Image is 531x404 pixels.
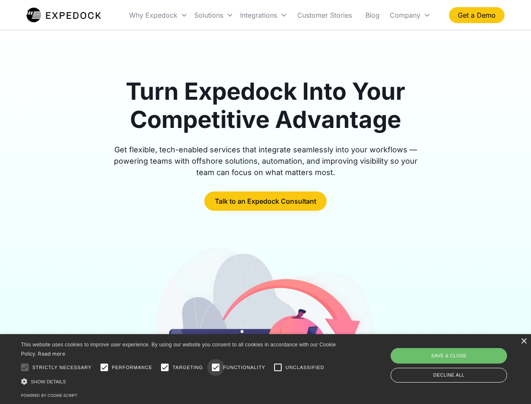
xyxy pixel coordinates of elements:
div: Why Expedock [129,11,177,19]
span: Functionality [223,364,265,371]
div: Integrations [240,11,277,19]
a: Powered by cookie-script [21,393,77,398]
a: Blog [359,1,386,29]
span: Performance [112,364,153,371]
a: Get a Demo [449,7,505,23]
div: Company [390,11,420,19]
div: Get flexible, tech-enabled services that integrate seamlessly into your workflows — powering team... [104,144,427,178]
span: Show details [31,379,66,384]
div: Show details [21,377,339,386]
a: home [26,7,101,24]
span: This website uses cookies to improve user experience. By using our website you consent to all coo... [21,342,336,357]
span: Strictly necessary [32,364,92,371]
div: Company [386,1,434,29]
iframe: Chat Widget [391,313,531,404]
div: Solutions [194,11,223,19]
a: Customer Stories [291,1,359,29]
div: Solutions [191,1,237,29]
h1: Turn Expedock Into Your Competitive Advantage [104,77,427,134]
img: Expedock Logo [26,7,101,24]
span: Unclassified [285,364,324,371]
div: Integrations [237,1,291,29]
span: Targeting [172,364,203,371]
div: Why Expedock [126,1,191,29]
a: Read more [38,351,65,357]
a: Talk to an Expedock Consultant [204,191,327,211]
